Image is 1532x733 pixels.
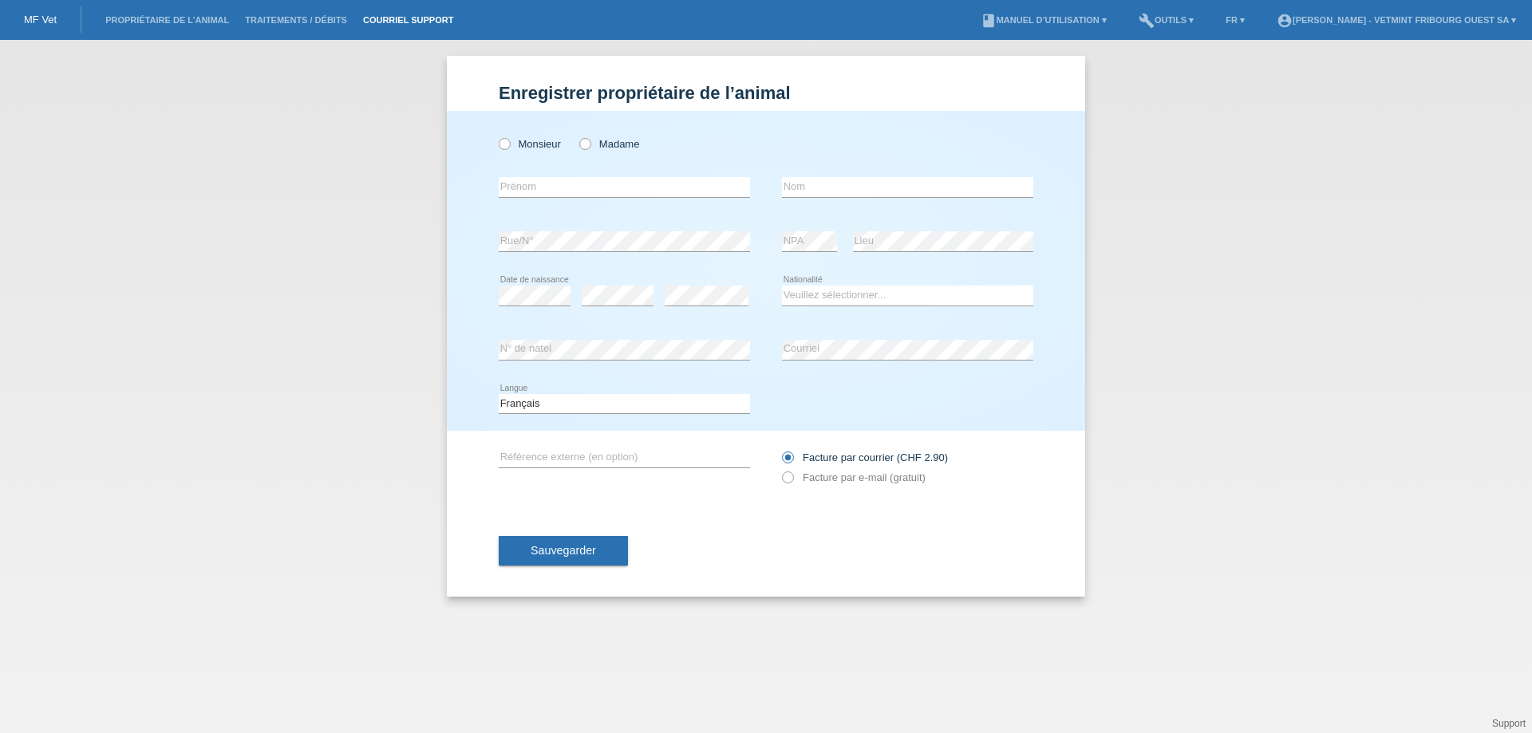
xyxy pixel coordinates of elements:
[782,451,948,463] label: Facture par courrier (CHF 2.90)
[1269,15,1524,25] a: account_circle[PERSON_NAME] - Vetmint Fribourg Ouest SA ▾
[237,15,355,25] a: Traitements / débits
[981,13,997,29] i: book
[782,471,792,491] input: Facture par e-mail (gratuit)
[782,471,926,483] label: Facture par e-mail (gratuit)
[499,138,509,148] input: Monsieur
[1131,15,1202,25] a: buildOutils ▾
[1277,13,1293,29] i: account_circle
[1218,15,1253,25] a: FR ▾
[97,15,237,25] a: Propriétaire de l’animal
[579,138,639,150] label: Madame
[579,138,590,148] input: Madame
[499,83,1033,103] h1: Enregistrer propriétaire de l’animal
[1139,13,1155,29] i: build
[1492,718,1526,729] a: Support
[499,536,628,566] button: Sauvegarder
[782,451,792,471] input: Facture par courrier (CHF 2.90)
[499,138,561,150] label: Monsieur
[973,15,1115,25] a: bookManuel d’utilisation ▾
[355,15,461,25] a: Courriel Support
[531,544,596,557] span: Sauvegarder
[24,14,57,26] a: MF Vet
